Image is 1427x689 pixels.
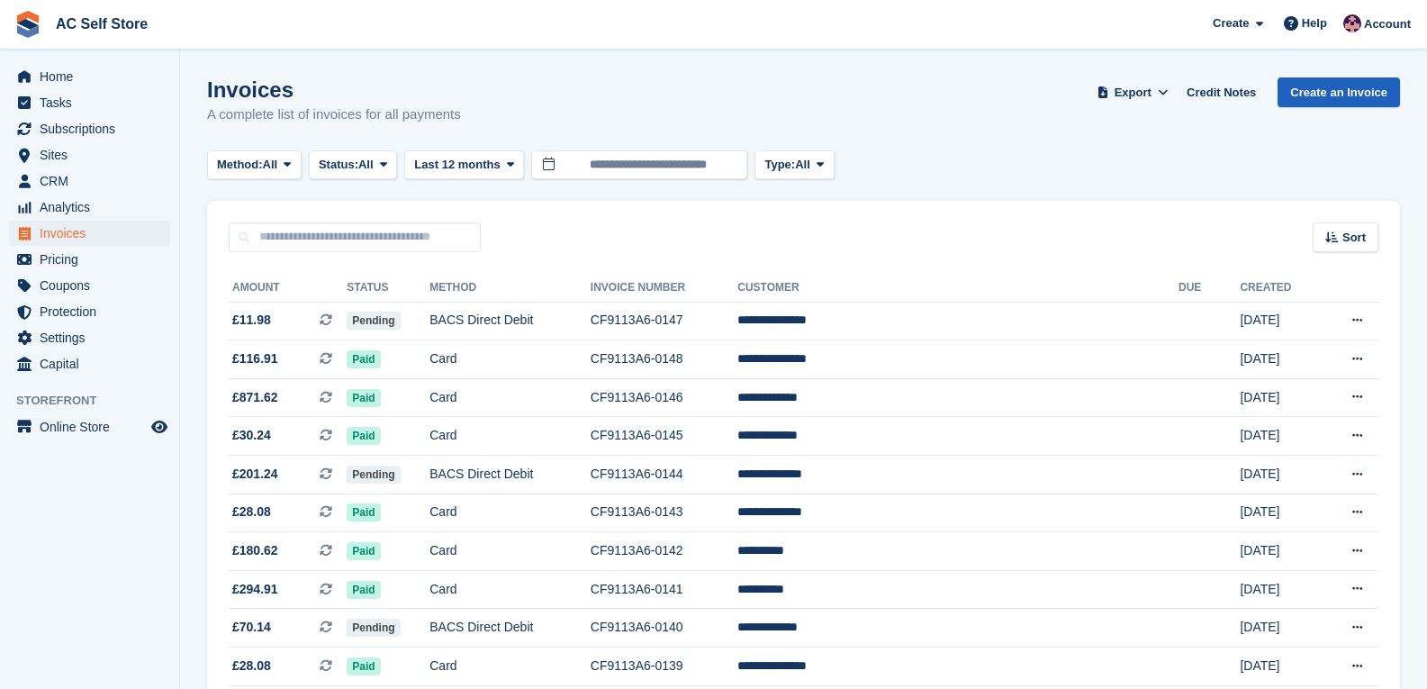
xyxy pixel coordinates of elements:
[40,90,148,115] span: Tasks
[9,247,170,272] a: menu
[16,392,179,410] span: Storefront
[40,351,148,376] span: Capital
[591,417,737,456] td: CF9113A6-0145
[429,378,591,417] td: Card
[1364,15,1411,33] span: Account
[347,312,400,330] span: Pending
[414,156,500,174] span: Last 12 months
[1179,77,1263,107] a: Credit Notes
[9,273,170,298] a: menu
[232,657,271,675] span: £28.08
[263,156,278,174] span: All
[754,150,834,180] button: Type: All
[40,168,148,194] span: CRM
[40,247,148,272] span: Pricing
[1240,609,1320,648] td: [DATE]
[764,156,795,174] span: Type:
[429,494,591,532] td: Card
[1240,274,1320,303] th: Created
[429,570,591,609] td: Card
[232,349,278,368] span: £116.91
[429,532,591,571] td: Card
[232,465,278,484] span: £201.24
[591,648,737,686] td: CF9113A6-0139
[207,104,461,125] p: A complete list of invoices for all payments
[1240,456,1320,494] td: [DATE]
[347,274,429,303] th: Status
[591,378,737,417] td: CF9113A6-0146
[795,156,810,174] span: All
[429,456,591,494] td: BACS Direct Debit
[9,325,170,350] a: menu
[207,150,302,180] button: Method: All
[737,274,1179,303] th: Customer
[14,11,41,38] img: stora-icon-8386f47178a22dfd0bd8f6a31ec36ba5ce8667c1dd55bd0f319d3a0aa187defe.svg
[1240,532,1320,571] td: [DATE]
[1240,570,1320,609] td: [DATE]
[347,427,380,445] span: Paid
[347,389,380,407] span: Paid
[1093,77,1172,107] button: Export
[1240,494,1320,532] td: [DATE]
[347,350,380,368] span: Paid
[347,466,400,484] span: Pending
[1240,340,1320,379] td: [DATE]
[232,311,271,330] span: £11.98
[404,150,524,180] button: Last 12 months
[217,156,263,174] span: Method:
[40,299,148,324] span: Protection
[591,609,737,648] td: CF9113A6-0140
[1240,302,1320,340] td: [DATE]
[40,414,148,440] span: Online Store
[591,570,737,609] td: CF9113A6-0141
[1213,14,1249,32] span: Create
[429,274,591,303] th: Method
[9,351,170,376] a: menu
[9,168,170,194] a: menu
[591,494,737,532] td: CF9113A6-0143
[232,541,278,560] span: £180.62
[40,221,148,246] span: Invoices
[229,274,347,303] th: Amount
[9,142,170,168] a: menu
[429,648,591,686] td: Card
[40,273,148,298] span: Coupons
[40,116,148,141] span: Subscriptions
[591,274,737,303] th: Invoice Number
[591,456,737,494] td: CF9113A6-0144
[49,9,155,39] a: AC Self Store
[319,156,358,174] span: Status:
[429,340,591,379] td: Card
[1342,229,1366,247] span: Sort
[232,580,278,599] span: £294.91
[232,503,271,521] span: £28.08
[1240,378,1320,417] td: [DATE]
[207,77,461,102] h1: Invoices
[40,64,148,89] span: Home
[149,416,170,438] a: Preview store
[232,426,271,445] span: £30.24
[347,657,380,675] span: Paid
[1302,14,1327,32] span: Help
[9,299,170,324] a: menu
[40,195,148,220] span: Analytics
[9,116,170,141] a: menu
[591,340,737,379] td: CF9113A6-0148
[9,64,170,89] a: menu
[1278,77,1400,107] a: Create an Invoice
[9,195,170,220] a: menu
[347,542,380,560] span: Paid
[429,417,591,456] td: Card
[429,302,591,340] td: BACS Direct Debit
[9,90,170,115] a: menu
[40,142,148,168] span: Sites
[1115,84,1152,102] span: Export
[347,503,380,521] span: Paid
[591,302,737,340] td: CF9113A6-0147
[40,325,148,350] span: Settings
[591,532,737,571] td: CF9113A6-0142
[1343,14,1361,32] img: Ted Cox
[309,150,397,180] button: Status: All
[1240,417,1320,456] td: [DATE]
[1179,274,1240,303] th: Due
